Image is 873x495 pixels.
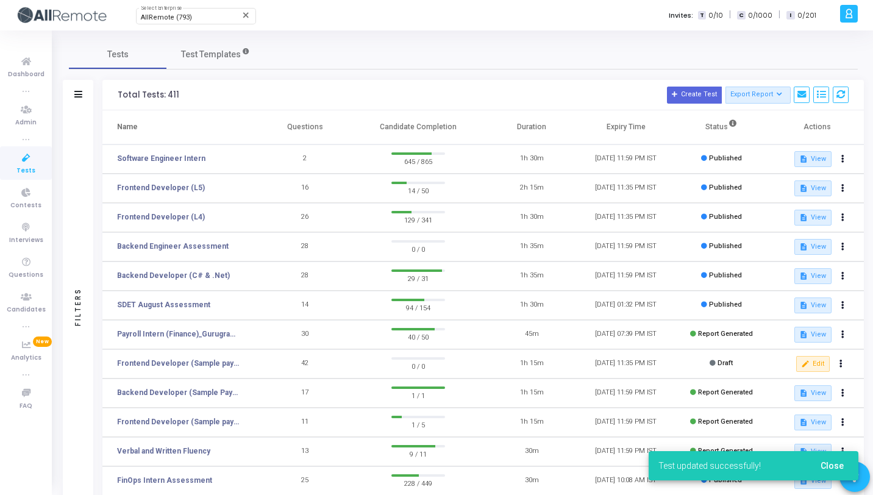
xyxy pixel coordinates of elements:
[391,418,446,430] span: 1 / 5
[102,110,258,144] th: Name
[117,241,229,252] a: Backend Engineer Assessment
[141,13,192,21] span: AllRemote (793)
[579,174,673,203] td: [DATE] 11:35 PM IST
[258,349,352,379] td: 42
[748,10,772,21] span: 0/1000
[799,155,808,163] mat-icon: description
[485,174,579,203] td: 2h 15m
[7,305,46,315] span: Candidates
[729,9,731,21] span: |
[391,389,446,401] span: 1 / 1
[391,360,446,372] span: 0 / 0
[117,153,205,164] a: Software Engineer Intern
[8,69,45,80] span: Dashboard
[698,11,706,20] span: T
[799,389,808,397] mat-icon: description
[258,174,352,203] td: 16
[579,349,673,379] td: [DATE] 11:35 PM IST
[725,87,791,104] button: Export Report
[794,180,832,196] button: View
[485,320,579,349] td: 45m
[485,437,579,466] td: 30m
[258,408,352,437] td: 11
[669,10,693,21] label: Invites:
[811,455,853,477] button: Close
[485,349,579,379] td: 1h 15m
[117,358,239,369] a: Frontend Developer (Sample payo)
[485,379,579,408] td: 1h 15m
[698,388,753,396] span: Report Generated
[485,291,579,320] td: 1h 30m
[794,151,832,167] button: View
[799,330,808,339] mat-icon: description
[485,232,579,262] td: 1h 35m
[698,330,753,338] span: Report Generated
[579,320,673,349] td: [DATE] 07:39 PM IST
[258,320,352,349] td: 30
[15,118,37,128] span: Admin
[485,408,579,437] td: 1h 15m
[117,212,205,223] a: Frontend Developer (L4)
[117,329,239,340] a: Payroll Intern (Finance)_Gurugram_Campus
[391,447,446,460] span: 9 / 11
[797,10,816,21] span: 0/201
[391,301,446,313] span: 94 / 154
[391,155,446,167] span: 645 / 865
[799,301,808,310] mat-icon: description
[241,10,251,20] mat-icon: Clear
[391,213,446,226] span: 129 / 341
[794,327,832,343] button: View
[786,11,794,20] span: I
[181,48,241,61] span: Test Templates
[352,110,484,144] th: Candidate Completion
[11,353,41,363] span: Analytics
[794,268,832,284] button: View
[794,297,832,313] button: View
[579,408,673,437] td: [DATE] 11:59 PM IST
[485,144,579,174] td: 1h 30m
[794,385,832,401] button: View
[9,235,43,246] span: Interviews
[709,154,742,162] span: Published
[391,477,446,489] span: 228 / 449
[794,210,832,226] button: View
[708,10,723,21] span: 0/10
[769,110,864,144] th: Actions
[821,461,844,471] span: Close
[258,262,352,291] td: 28
[15,3,107,27] img: logo
[258,232,352,262] td: 28
[107,48,129,61] span: Tests
[794,415,832,430] button: View
[579,203,673,232] td: [DATE] 11:35 PM IST
[117,299,210,310] a: SDET August Assessment
[698,418,753,426] span: Report Generated
[799,243,808,251] mat-icon: description
[117,446,210,457] a: Verbal and Written Fluency
[799,272,808,280] mat-icon: description
[117,387,239,398] a: Backend Developer (Sample Payo)
[117,270,230,281] a: Backend Developer (C# & .Net)
[579,437,673,466] td: [DATE] 11:59 PM IST
[579,379,673,408] td: [DATE] 11:59 PM IST
[709,242,742,250] span: Published
[9,270,43,280] span: Questions
[391,272,446,284] span: 29 / 31
[258,437,352,466] td: 13
[579,232,673,262] td: [DATE] 11:59 PM IST
[673,110,769,144] th: Status
[709,213,742,221] span: Published
[16,166,35,176] span: Tests
[709,183,742,191] span: Published
[485,110,579,144] th: Duration
[73,240,84,374] div: Filters
[391,243,446,255] span: 0 / 0
[799,418,808,427] mat-icon: description
[799,184,808,193] mat-icon: description
[258,144,352,174] td: 2
[718,359,733,367] span: Draft
[33,337,52,347] span: New
[258,203,352,232] td: 26
[794,239,832,255] button: View
[709,271,742,279] span: Published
